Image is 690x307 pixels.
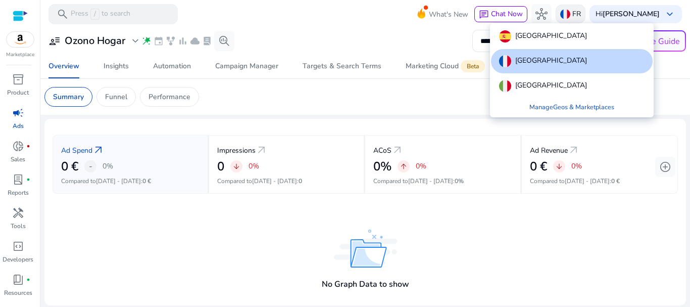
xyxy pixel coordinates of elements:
a: ManageGeos & Marketplaces [521,98,622,116]
img: it.svg [499,80,511,92]
p: [GEOGRAPHIC_DATA] [515,80,587,92]
p: [GEOGRAPHIC_DATA] [515,30,587,42]
img: es.svg [499,30,511,42]
p: [GEOGRAPHIC_DATA] [515,55,587,67]
img: fr.svg [499,55,511,67]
